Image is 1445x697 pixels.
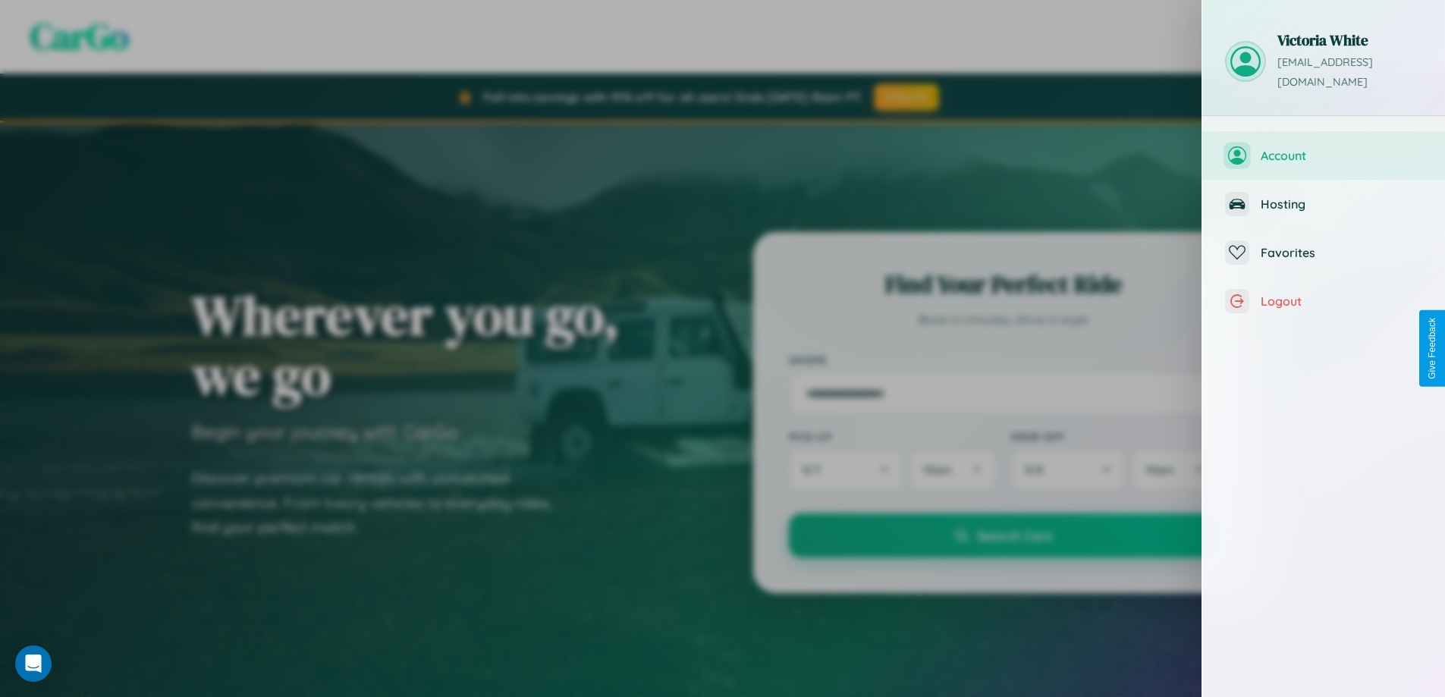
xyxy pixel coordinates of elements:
p: [EMAIL_ADDRESS][DOMAIN_NAME] [1277,53,1422,93]
span: Hosting [1261,196,1422,212]
button: Hosting [1202,180,1445,228]
span: Favorites [1261,245,1422,260]
div: Give Feedback [1427,318,1437,379]
button: Favorites [1202,228,1445,277]
span: Account [1261,148,1422,163]
button: Account [1202,131,1445,180]
span: Logout [1261,294,1422,309]
h3: Victoria White [1277,30,1422,50]
button: Logout [1202,277,1445,325]
div: Open Intercom Messenger [15,645,52,682]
